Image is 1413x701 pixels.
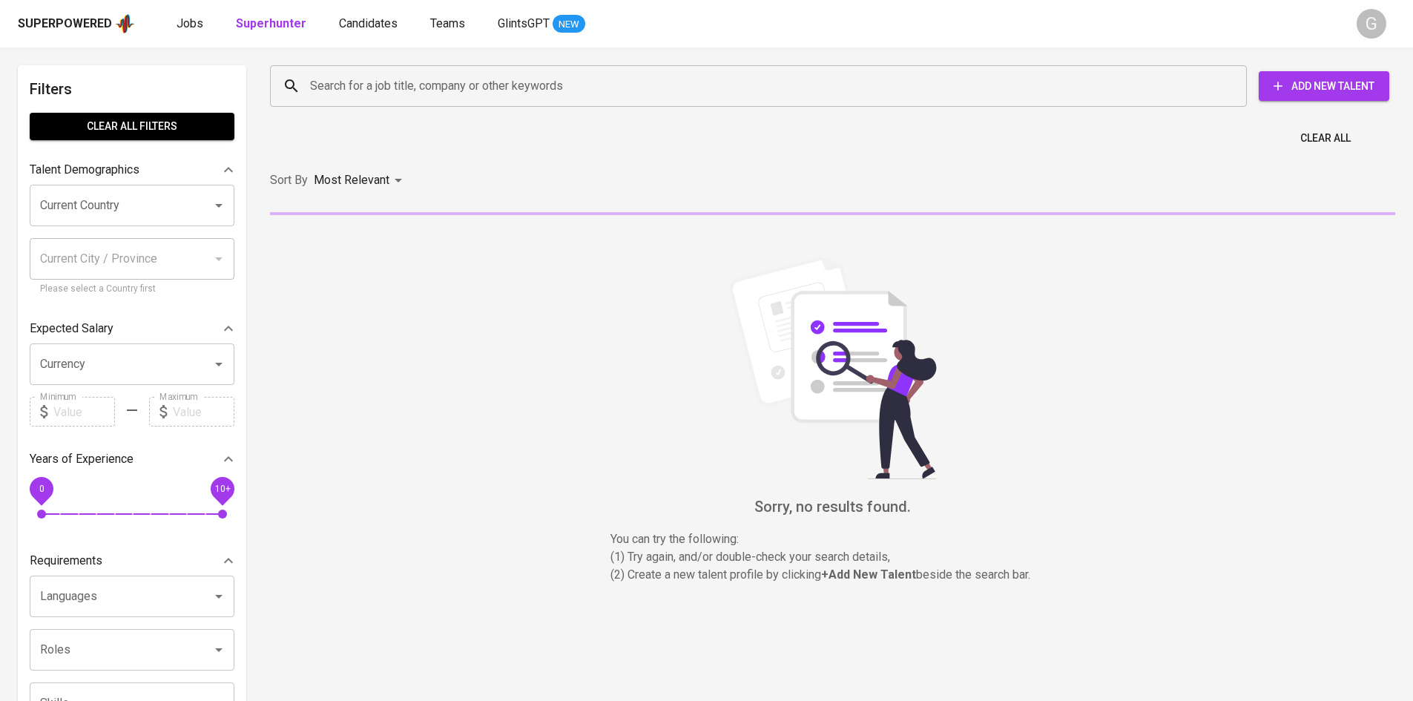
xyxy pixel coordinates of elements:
span: Add New Talent [1271,77,1377,96]
button: Open [208,354,229,375]
div: Requirements [30,546,234,576]
div: G [1357,9,1386,39]
span: Candidates [339,16,398,30]
span: 0 [39,484,44,494]
p: Expected Salary [30,320,113,338]
b: Superhunter [236,16,306,30]
p: Most Relevant [314,171,389,189]
a: GlintsGPT NEW [498,15,585,33]
div: Years of Experience [30,444,234,474]
input: Value [53,397,115,427]
a: Superhunter [236,15,309,33]
p: Years of Experience [30,450,134,468]
span: Teams [430,16,465,30]
a: Teams [430,15,468,33]
span: 10+ [214,484,230,494]
a: Jobs [177,15,206,33]
p: Talent Demographics [30,161,139,179]
p: You can try the following : [610,530,1055,548]
button: Add New Talent [1259,71,1389,101]
p: Requirements [30,552,102,570]
h6: Sorry, no results found. [270,495,1395,519]
span: Clear All filters [42,117,223,136]
span: Jobs [177,16,203,30]
p: Please select a Country first [40,282,224,297]
p: (2) Create a new talent profile by clicking beside the search bar. [610,566,1055,584]
div: Superpowered [18,16,112,33]
button: Clear All [1294,125,1357,152]
div: Expected Salary [30,314,234,343]
a: Candidates [339,15,401,33]
b: + Add New Talent [821,567,916,582]
p: (1) Try again, and/or double-check your search details, [610,548,1055,566]
p: Sort By [270,171,308,189]
div: Talent Demographics [30,155,234,185]
div: Most Relevant [314,167,407,194]
span: NEW [553,17,585,32]
span: GlintsGPT [498,16,550,30]
button: Open [208,639,229,660]
input: Value [173,397,234,427]
button: Clear All filters [30,113,234,140]
img: file_searching.svg [722,257,944,479]
button: Open [208,586,229,607]
a: Superpoweredapp logo [18,13,135,35]
h6: Filters [30,77,234,101]
span: Clear All [1300,129,1351,148]
img: app logo [115,13,135,35]
button: Open [208,195,229,216]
